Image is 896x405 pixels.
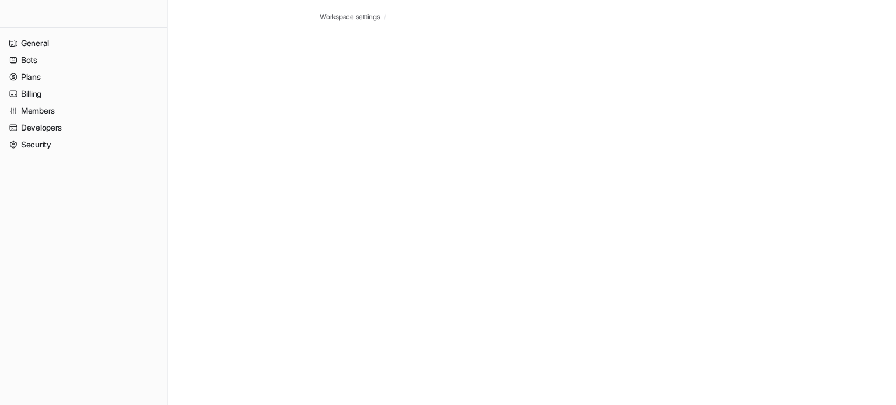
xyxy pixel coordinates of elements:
a: General [5,35,163,51]
a: Workspace settings [320,12,380,22]
a: Security [5,136,163,153]
a: Developers [5,119,163,136]
span: / [384,12,386,22]
a: Plans [5,69,163,85]
a: Bots [5,52,163,68]
a: Members [5,103,163,119]
a: Billing [5,86,163,102]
